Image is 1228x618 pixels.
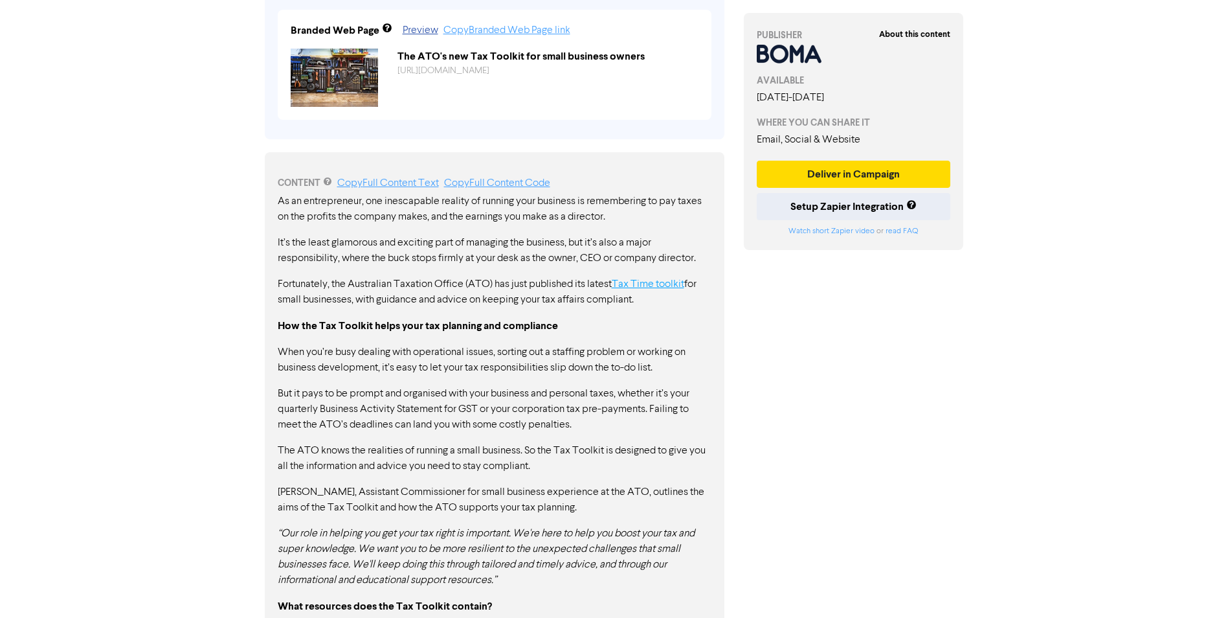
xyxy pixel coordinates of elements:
[443,25,570,36] a: Copy Branded Web Page link
[1163,556,1228,618] iframe: Chat Widget
[278,176,711,191] div: CONTENT
[757,116,951,130] div: WHERE YOU CAN SHARE IT
[278,319,558,332] strong: How the Tax Toolkit helps your tax planning and compliance
[757,161,951,188] button: Deliver in Campaign
[397,66,489,75] a: [URL][DOMAIN_NAME]
[879,29,950,40] strong: About this content
[757,225,951,237] div: or
[278,277,711,308] p: Fortunately, the Australian Taxation Office (ATO) has just published its latest for small busines...
[757,74,951,87] div: AVAILABLE
[757,29,951,42] div: PUBLISHER
[278,386,711,433] p: But it pays to be prompt and organised with your business and personal taxes, whether it’s your q...
[278,443,711,474] p: The ATO knows the realities of running a small business. So the Tax Toolkit is designed to give y...
[291,23,379,38] div: Branded Web Page
[444,178,550,189] a: Copy Full Content Code
[278,485,711,516] p: [PERSON_NAME], Assistant Commissioner for small business experience at the ATO, outlines the aims...
[278,529,695,586] em: “Our role in helping you get your tax right is important. We're here to help you boost your tax a...
[403,25,438,36] a: Preview
[278,345,711,376] p: When you’re busy dealing with operational issues, sorting out a staffing problem or working on bu...
[757,193,951,220] button: Setup Zapier Integration
[757,132,951,148] div: Email, Social & Website
[278,194,711,225] p: As an entrepreneur, one inescapable reality of running your business is remembering to pay taxes ...
[388,64,708,78] div: https://public2.bomamarketing.com/cp/5liLTCIpEeYwaVRCtWYThn?sa=klxqfyFv
[388,49,708,64] div: The ATO's new Tax Toolkit for small business owners
[886,227,918,235] a: read FAQ
[278,235,711,266] p: It’s the least glamorous and exciting part of managing the business, but it’s also a major respon...
[337,178,439,189] a: Copy Full Content Text
[278,600,492,613] strong: What resources does the Tax Toolkit contain?
[788,227,875,235] a: Watch short Zapier video
[612,279,684,290] a: Tax Time toolkit
[757,90,951,106] div: [DATE] - [DATE]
